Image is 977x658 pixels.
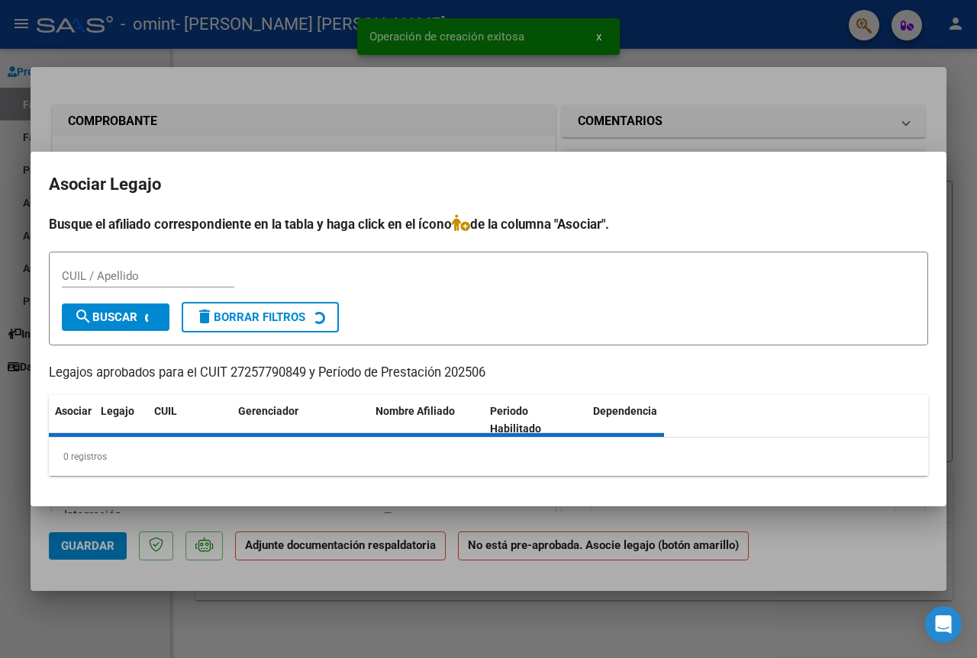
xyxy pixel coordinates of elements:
[49,170,928,199] h2: Asociar Legajo
[49,438,928,476] div: 0 registros
[593,405,657,417] span: Dependencia
[490,405,541,435] span: Periodo Habilitado
[195,310,305,324] span: Borrar Filtros
[182,302,339,332] button: Borrar Filtros
[49,214,928,234] h4: Busque el afiliado correspondiente en la tabla y haga click en el ícono de la columna "Asociar".
[195,307,214,326] mat-icon: delete
[101,405,134,417] span: Legajo
[49,364,928,383] p: Legajos aprobados para el CUIT 27257790849 y Período de Prestación 202506
[484,395,587,445] datatable-header-cell: Periodo Habilitado
[369,395,484,445] datatable-header-cell: Nombre Afiliado
[55,405,92,417] span: Asociar
[925,606,962,643] div: Open Intercom Messenger
[49,395,95,445] datatable-header-cell: Asociar
[232,395,369,445] datatable-header-cell: Gerenciador
[148,395,232,445] datatable-header-cell: CUIL
[74,307,92,326] mat-icon: search
[238,405,298,417] span: Gerenciador
[74,310,137,324] span: Buscar
[587,395,701,445] datatable-header-cell: Dependencia
[95,395,148,445] datatable-header-cell: Legajo
[154,405,177,417] span: CUIL
[376,405,455,417] span: Nombre Afiliado
[62,303,169,331] button: Buscar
